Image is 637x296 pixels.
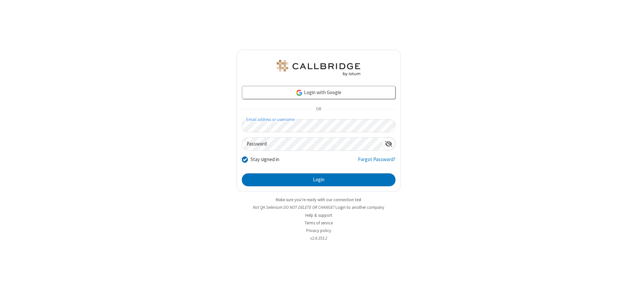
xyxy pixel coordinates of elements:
[242,173,395,187] button: Login
[237,204,401,210] li: Not QA Selenium DO NOT DELETE OR CHANGE?
[305,212,332,218] a: Help & support
[242,119,395,132] input: Email address or username
[242,86,395,99] a: Login with Google
[250,156,279,163] label: Stay signed in
[306,228,331,233] a: Privacy policy
[296,89,303,96] img: google-icon.png
[382,138,395,150] div: Show password
[276,197,361,203] a: Make sure you're ready with our connection test
[237,235,401,241] li: v2.6.353.2
[305,220,333,226] a: Terms of service
[275,60,362,76] img: QA Selenium DO NOT DELETE OR CHANGE
[242,138,382,150] input: Password
[335,204,384,210] button: Login to another company
[313,105,324,114] span: OR
[358,156,395,168] a: Forgot Password?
